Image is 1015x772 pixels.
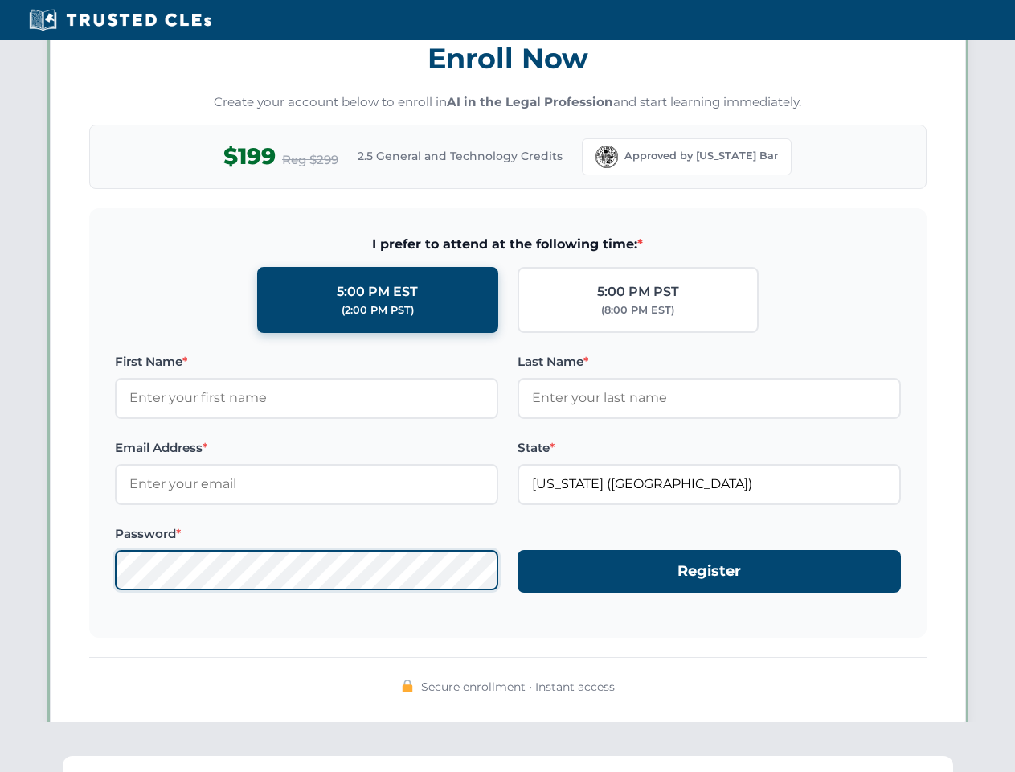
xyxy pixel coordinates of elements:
[595,146,618,168] img: Florida Bar
[342,302,414,318] div: (2:00 PM PST)
[624,148,778,164] span: Approved by [US_STATE] Bar
[115,378,498,418] input: Enter your first name
[115,524,498,544] label: Password
[401,680,414,692] img: 🔒
[89,93,927,112] p: Create your account below to enroll in and start learning immediately.
[223,138,276,175] span: $199
[89,33,927,84] h3: Enroll Now
[282,150,338,170] span: Reg $299
[358,147,563,165] span: 2.5 General and Technology Credits
[24,8,216,32] img: Trusted CLEs
[115,352,498,372] label: First Name
[115,464,498,504] input: Enter your email
[518,438,901,458] label: State
[601,302,674,318] div: (8:00 PM EST)
[115,234,901,255] span: I prefer to attend at the following time:
[115,438,498,458] label: Email Address
[447,94,613,109] strong: AI in the Legal Profession
[518,464,901,504] input: Florida (FL)
[421,678,615,696] span: Secure enrollment • Instant access
[518,378,901,418] input: Enter your last name
[518,550,901,593] button: Register
[337,281,418,302] div: 5:00 PM EST
[597,281,679,302] div: 5:00 PM PST
[518,352,901,372] label: Last Name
